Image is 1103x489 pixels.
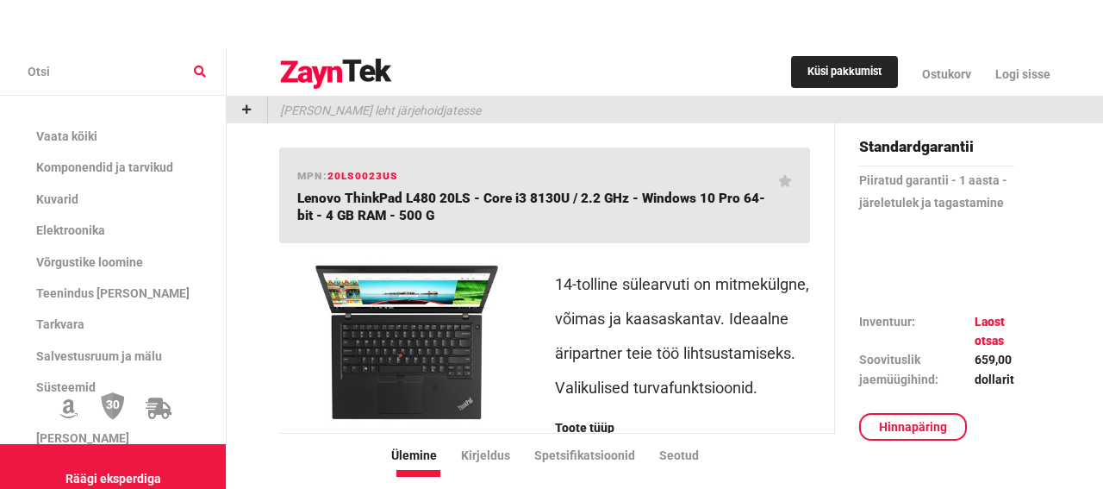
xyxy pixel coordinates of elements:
font: Standardgarantii [859,138,974,155]
font: Piiratud garantii - 1 aasta - järeletulek ja tagastamine [859,173,1007,210]
font: Hinnapäring [879,420,947,434]
img: 30-päevane tagastuspoliitika [101,392,125,421]
font: Elektroonika [36,223,105,237]
font: [PERSON_NAME] leht järjehoidjatesse [280,103,481,117]
font: Lenovo ThinkPad L480 20LS - Core i3 8130U / 2.2 GHz - Windows 10 Pro 64-bit - 4 GB RAM - 500 G [297,191,765,223]
font: Ülemine [391,448,437,462]
img: logo [279,59,393,90]
font: Kirjeldus [461,448,510,462]
font: Salvestusruum ja mälu [36,349,162,363]
font: Spetsifikatsioonid [534,448,635,462]
font: Kuvarid [36,192,78,206]
font: Laost otsas [975,314,1005,347]
img: 20LS0023US -- Lenovo ThinkPad L480 20LS -- Core i3 8130U / 2.2 GHz -- Windows 10 Pro 64-bit -- 4 ... [293,257,520,428]
font: Küsi pakkumist [807,65,882,78]
font: Võrgustike loomine [36,255,143,269]
font: Seotud [659,448,699,462]
font: Räägi eksperdiga [65,472,161,486]
font: Teenindus [PERSON_NAME] [36,286,190,300]
font: Vaata kõiki [36,129,97,143]
a: Ostukorv [910,53,983,96]
font: Süsteemid [36,380,96,394]
a: Küsi pakkumist [791,56,898,89]
font: MPN: [297,170,327,182]
font: Komponendid ja tarvikud [36,160,173,174]
font: 20LS0023US [327,170,398,182]
font: Ostukorv [922,67,971,81]
font: 14-tolline sülearvuti on mitmekülgne, võimas ja kaasaskantav. Ideaalne äripartner teie töö lihtsu... [555,275,809,397]
font: Soovituslik jaemüügihind [859,353,935,386]
font: 659,00 dollarit [975,353,1014,386]
font: Tarkvara [36,317,84,331]
font: Toote tüüp [555,421,614,435]
font: Inventuur [859,314,912,328]
font: Logi sisse [995,67,1050,81]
